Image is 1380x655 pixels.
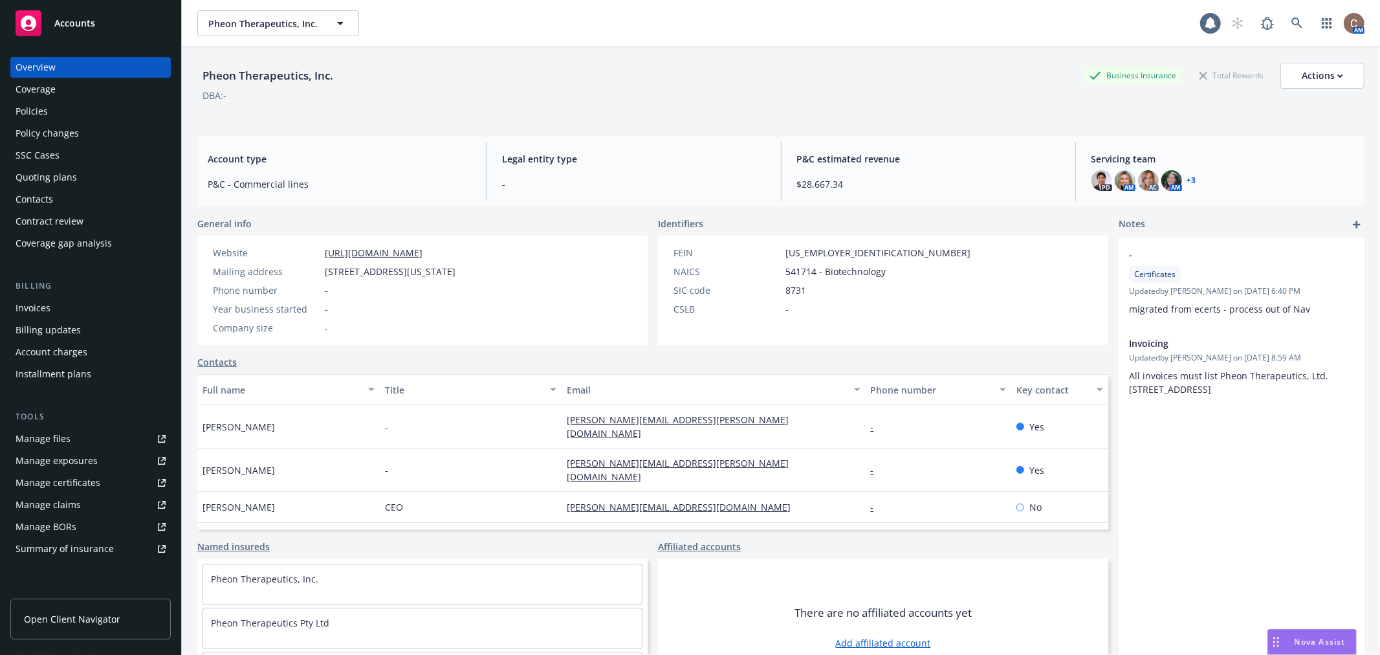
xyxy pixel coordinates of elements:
[1029,463,1044,477] span: Yes
[1187,177,1196,184] a: +3
[1119,217,1145,232] span: Notes
[213,321,320,335] div: Company size
[385,420,388,434] span: -
[1302,63,1343,88] div: Actions
[16,145,60,166] div: SSC Cases
[10,101,171,122] a: Policies
[380,374,562,405] button: Title
[325,247,422,259] a: [URL][DOMAIN_NAME]
[1344,13,1364,34] img: photo
[213,283,320,297] div: Phone number
[10,428,171,449] a: Manage files
[1129,337,1320,350] span: Invoicing
[197,217,252,230] span: General info
[16,57,56,78] div: Overview
[562,374,865,405] button: Email
[1268,630,1284,654] div: Drag to move
[567,414,789,439] a: [PERSON_NAME][EMAIL_ADDRESS][PERSON_NAME][DOMAIN_NAME]
[785,265,886,278] span: 541714 - Biotechnology
[16,298,50,318] div: Invoices
[16,342,87,362] div: Account charges
[16,472,100,493] div: Manage certificates
[197,374,380,405] button: Full name
[10,450,171,471] a: Manage exposures
[385,383,543,397] div: Title
[197,10,359,36] button: Pheon Therapeutics, Inc.
[10,472,171,493] a: Manage certificates
[785,246,970,260] span: [US_EMPLOYER_IDENTIFICATION_NUMBER]
[10,145,171,166] a: SSC Cases
[16,364,91,384] div: Installment plans
[10,167,171,188] a: Quoting plans
[10,298,171,318] a: Invoices
[10,79,171,100] a: Coverage
[213,265,320,278] div: Mailing address
[785,283,806,297] span: 8731
[1193,67,1270,83] div: Total Rewards
[871,464,884,476] a: -
[658,540,741,553] a: Affiliated accounts
[16,101,48,122] div: Policies
[1254,10,1280,36] a: Report a Bug
[208,177,470,191] span: P&C - Commercial lines
[785,302,789,316] span: -
[567,383,846,397] div: Email
[1011,374,1108,405] button: Key contact
[197,540,270,553] a: Named insureds
[10,516,171,537] a: Manage BORs
[1349,217,1364,232] a: add
[10,494,171,515] a: Manage claims
[211,573,318,585] a: Pheon Therapeutics, Inc.
[203,463,275,477] span: [PERSON_NAME]
[10,342,171,362] a: Account charges
[10,123,171,144] a: Policy changes
[213,302,320,316] div: Year business started
[211,617,329,629] a: Pheon Therapeutics Pty Ltd
[502,152,765,166] span: Legal entity type
[797,152,1060,166] span: P&C estimated revenue
[1029,500,1042,514] span: No
[674,246,780,260] div: FEIN
[10,280,171,293] div: Billing
[1161,170,1182,191] img: photo
[16,233,112,254] div: Coverage gap analysis
[674,302,780,316] div: CSLB
[797,177,1060,191] span: $28,667.34
[325,302,328,316] span: -
[1267,629,1357,655] button: Nova Assist
[871,383,992,397] div: Phone number
[16,428,71,449] div: Manage files
[385,463,388,477] span: -
[197,355,237,369] a: Contacts
[16,167,77,188] div: Quoting plans
[1280,63,1364,89] button: Actions
[1091,170,1112,191] img: photo
[203,89,226,102] div: DBA: -
[325,283,328,297] span: -
[16,189,53,210] div: Contacts
[325,265,455,278] span: [STREET_ADDRESS][US_STATE]
[325,321,328,335] span: -
[866,374,1011,405] button: Phone number
[1119,238,1364,326] div: -CertificatesUpdatedby [PERSON_NAME] on [DATE] 6:40 PMmigrated from ecerts - process out of Nav
[1225,10,1251,36] a: Start snowing
[1083,67,1183,83] div: Business Insurance
[1129,285,1354,297] span: Updated by [PERSON_NAME] on [DATE] 6:40 PM
[208,152,470,166] span: Account type
[203,500,275,514] span: [PERSON_NAME]
[674,283,780,297] div: SIC code
[1119,326,1364,406] div: InvoicingUpdatedby [PERSON_NAME] on [DATE] 8:59 AMAll invoices must list Pheon Therapeutics, Ltd....
[1129,352,1354,364] span: Updated by [PERSON_NAME] on [DATE] 8:59 AM
[674,265,780,278] div: NAICS
[658,217,703,230] span: Identifiers
[1016,383,1089,397] div: Key contact
[567,501,801,513] a: [PERSON_NAME][EMAIL_ADDRESS][DOMAIN_NAME]
[16,494,81,515] div: Manage claims
[567,457,789,483] a: [PERSON_NAME][EMAIL_ADDRESS][PERSON_NAME][DOMAIN_NAME]
[10,410,171,423] div: Tools
[16,516,76,537] div: Manage BORs
[871,501,884,513] a: -
[1129,248,1320,261] span: -
[16,320,81,340] div: Billing updates
[203,420,275,434] span: [PERSON_NAME]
